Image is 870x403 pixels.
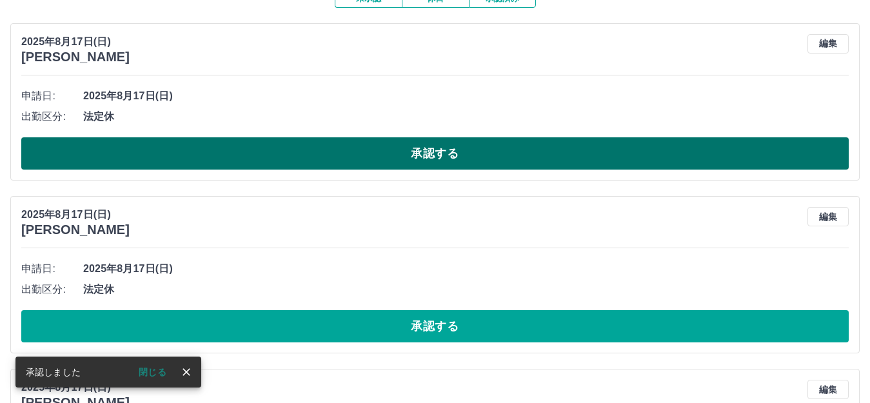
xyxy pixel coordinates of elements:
[21,137,849,170] button: 承認する
[83,261,849,277] span: 2025年8月17日(日)
[21,88,83,104] span: 申請日:
[21,34,130,50] p: 2025年8月17日(日)
[21,222,130,237] h3: [PERSON_NAME]
[21,261,83,277] span: 申請日:
[21,380,130,395] p: 2025年8月17日(日)
[177,362,196,382] button: close
[83,109,849,124] span: 法定休
[83,282,849,297] span: 法定休
[807,34,849,54] button: 編集
[83,88,849,104] span: 2025年8月17日(日)
[21,207,130,222] p: 2025年8月17日(日)
[21,282,83,297] span: 出勤区分:
[21,50,130,64] h3: [PERSON_NAME]
[21,310,849,342] button: 承認する
[807,207,849,226] button: 編集
[26,360,81,384] div: 承認しました
[807,380,849,399] button: 編集
[128,362,177,382] button: 閉じる
[21,109,83,124] span: 出勤区分:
